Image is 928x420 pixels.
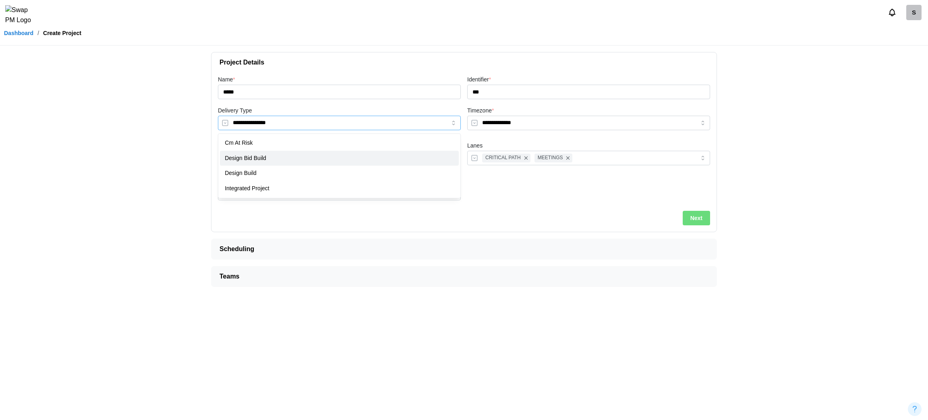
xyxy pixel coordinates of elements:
[220,266,702,287] span: Teams
[906,5,922,20] div: S
[467,75,491,84] label: Identifier
[485,154,521,162] span: CRITICAL PATH
[218,106,252,115] label: Delivery Type
[683,211,710,225] button: Next
[906,5,922,20] a: ssaa
[467,141,483,150] label: Lanes
[220,166,459,181] div: Design Build
[220,239,702,259] span: Scheduling
[220,151,459,166] div: Design Bid Build
[211,266,717,287] button: Teams
[885,6,899,19] button: Notifications
[37,30,39,36] div: /
[467,106,494,115] label: Timezone
[220,181,459,196] div: Integrated Project
[220,52,702,73] span: Project Details
[690,211,702,225] span: Next
[220,135,459,151] div: Cm At Risk
[211,239,717,259] button: Scheduling
[538,154,563,162] span: MEETINGS
[4,30,33,36] a: Dashboard
[218,75,235,84] label: Name
[43,30,81,36] div: Create Project
[211,52,717,73] button: Project Details
[5,5,38,25] img: Swap PM Logo
[211,73,717,231] div: Project Details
